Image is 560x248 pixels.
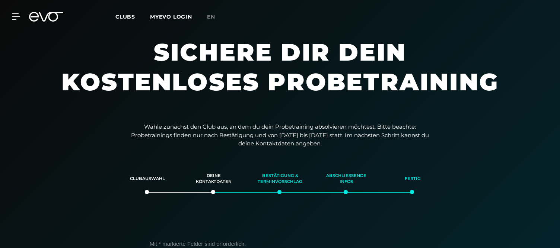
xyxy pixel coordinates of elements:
div: Deine Kontaktdaten [190,169,238,189]
p: Mit * markierte Felder sind erforderlich. [150,241,410,247]
a: MYEVO LOGIN [150,13,192,20]
div: Bestätigung & Terminvorschlag [256,169,304,189]
span: en [207,13,215,20]
div: Abschließende Infos [322,169,370,189]
span: Clubs [115,13,135,20]
h1: Sichere dir dein kostenloses Probetraining [57,37,503,112]
a: en [207,13,224,21]
a: Clubs [115,13,150,20]
div: Clubauswahl [124,169,171,189]
p: Wähle zunächst den Club aus, an dem du dein Probetraining absolvieren möchtest. Bitte beachte: Pr... [131,123,429,148]
div: Fertig [389,169,436,189]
